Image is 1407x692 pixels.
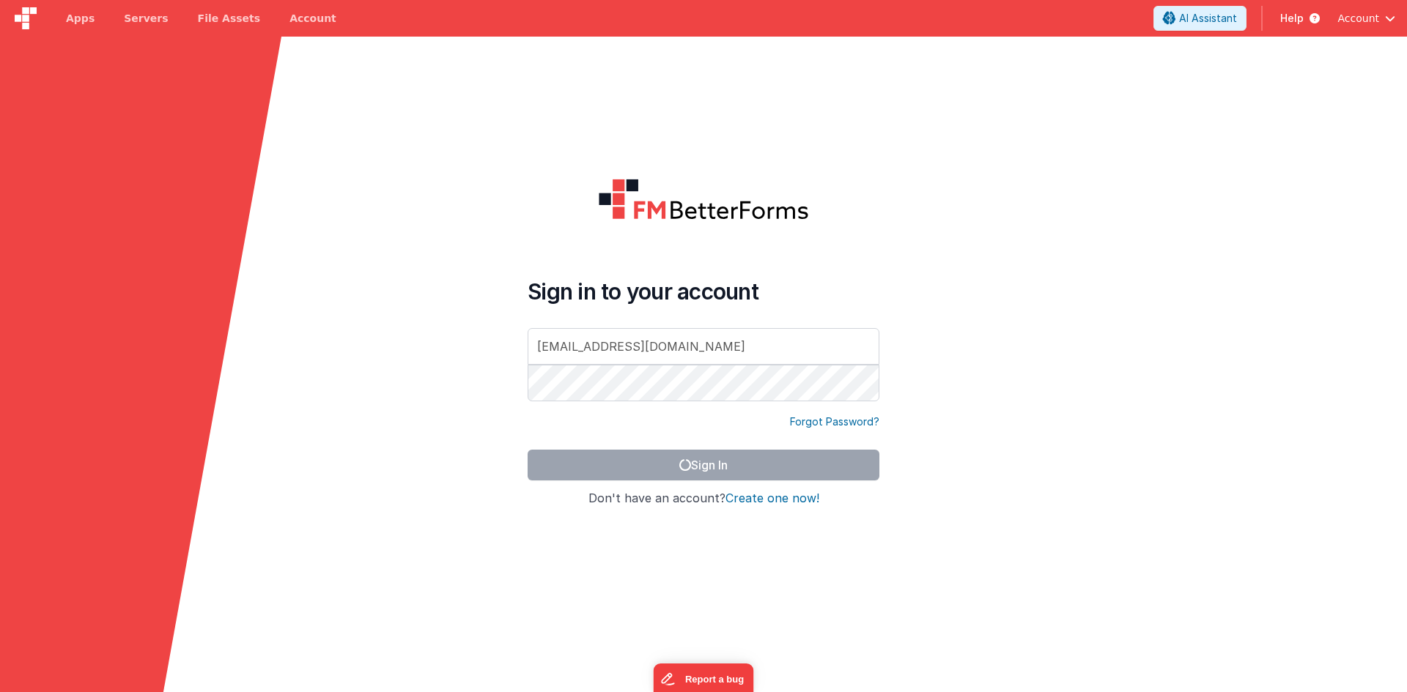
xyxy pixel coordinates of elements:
[528,328,879,365] input: Email Address
[1337,11,1379,26] span: Account
[1337,11,1395,26] button: Account
[124,11,168,26] span: Servers
[1179,11,1237,26] span: AI Assistant
[66,11,95,26] span: Apps
[528,450,879,480] button: Sign In
[725,492,819,505] button: Create one now!
[1153,6,1247,31] button: AI Assistant
[528,492,879,505] h4: Don't have an account?
[1280,11,1304,26] span: Help
[198,11,261,26] span: File Assets
[790,414,879,429] a: Forgot Password?
[528,278,879,305] h4: Sign in to your account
